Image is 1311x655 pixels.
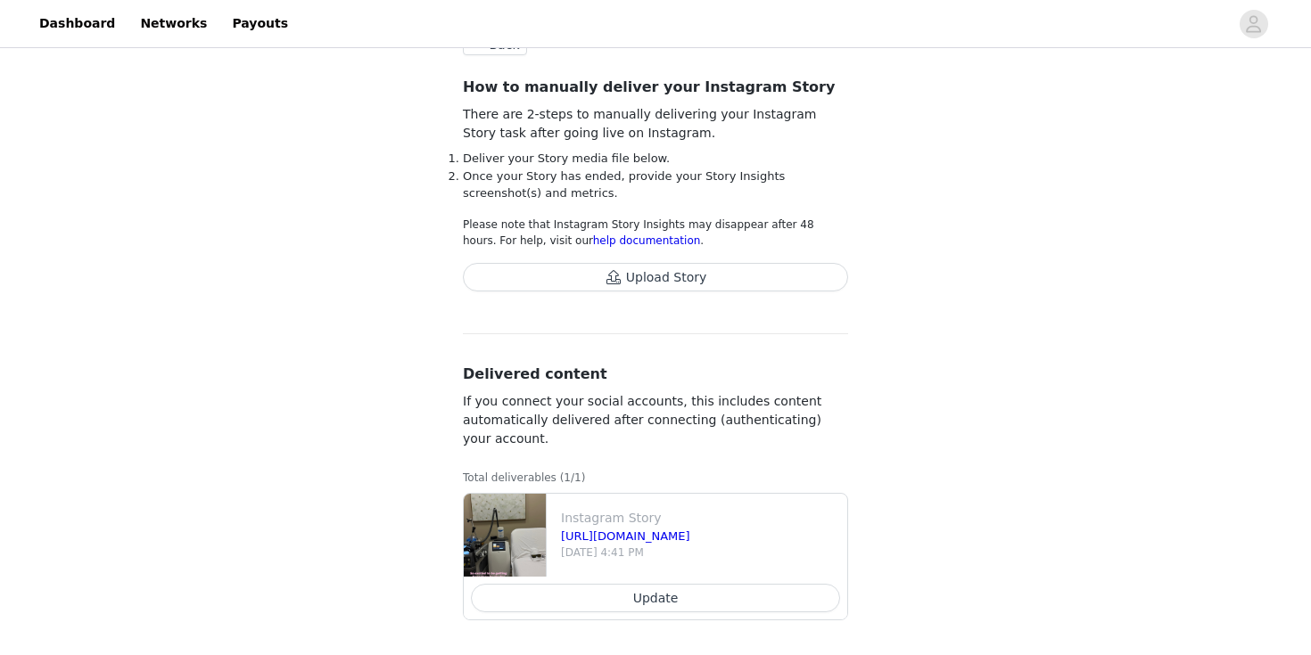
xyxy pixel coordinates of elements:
p: There are 2-steps to manually delivering your Instagram Story task after going live on Instagram. [463,105,848,143]
li: Once your Story has ended, provide your Story Insights screenshot(s) and metrics. [463,168,848,202]
button: Upload Story [463,263,848,291]
p: Please note that Instagram Story Insights may disappear after 48 hours. For help, visit our . [463,217,848,249]
a: Networks [129,4,218,44]
h3: Delivered content [463,364,848,385]
img: file [464,494,546,577]
p: [DATE] 4:41 PM [561,544,840,561]
button: Update [471,584,840,612]
h3: How to manually deliver your Instagram Story [463,77,848,98]
p: Instagram Story [561,509,840,528]
a: Dashboard [29,4,126,44]
span: If you connect your social accounts, this includes content automatically delivered after connecti... [463,394,821,446]
div: avatar [1245,10,1262,38]
a: [URL][DOMAIN_NAME] [561,529,690,543]
a: help documentation [593,234,701,247]
p: Total deliverables (1/1) [463,470,848,486]
li: Deliver your Story media file below. [463,150,848,168]
a: Payouts [221,4,299,44]
span: Upload Story [463,271,848,285]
